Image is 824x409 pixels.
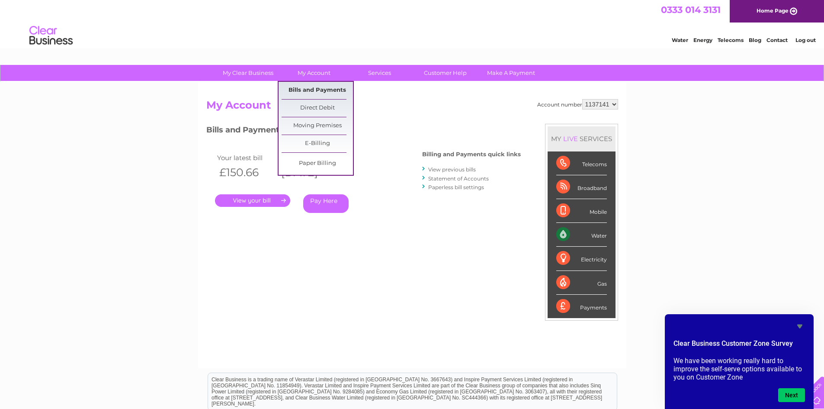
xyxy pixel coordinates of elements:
[673,338,805,353] h2: Clear Business Customer Zone Survey
[277,152,339,164] td: Invoice date
[795,37,816,43] a: Log out
[215,152,277,164] td: Your latest bill
[561,135,580,143] div: LIVE
[556,151,607,175] div: Telecoms
[672,37,688,43] a: Water
[428,166,476,173] a: View previous bills
[282,135,353,152] a: E-Billing
[795,321,805,332] button: Hide survey
[282,82,353,99] a: Bills and Payments
[556,247,607,271] div: Electricity
[215,194,290,207] a: .
[29,23,73,49] img: logo.png
[556,223,607,247] div: Water
[693,37,712,43] a: Energy
[278,65,349,81] a: My Account
[556,199,607,223] div: Mobile
[303,194,349,213] a: Pay Here
[282,100,353,117] a: Direct Debit
[422,151,521,158] h4: Billing and Payments quick links
[673,321,805,402] div: Clear Business Customer Zone Survey
[673,357,805,381] p: We have been working really hard to improve the self-serve options available to you on Customer Zone
[215,164,277,181] th: £150.66
[282,155,353,172] a: Paper Billing
[556,271,607,295] div: Gas
[344,65,415,81] a: Services
[475,65,547,81] a: Make A Payment
[410,65,481,81] a: Customer Help
[537,99,618,109] div: Account number
[282,117,353,135] a: Moving Premises
[206,124,521,139] h3: Bills and Payments
[766,37,788,43] a: Contact
[556,295,607,318] div: Payments
[718,37,744,43] a: Telecoms
[212,65,284,81] a: My Clear Business
[206,99,618,116] h2: My Account
[208,5,617,42] div: Clear Business is a trading name of Verastar Limited (registered in [GEOGRAPHIC_DATA] No. 3667643...
[556,175,607,199] div: Broadband
[661,4,721,15] a: 0333 014 3131
[428,184,484,190] a: Paperless bill settings
[548,126,616,151] div: MY SERVICES
[277,164,339,181] th: [DATE]
[778,388,805,402] button: Next question
[428,175,489,182] a: Statement of Accounts
[749,37,761,43] a: Blog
